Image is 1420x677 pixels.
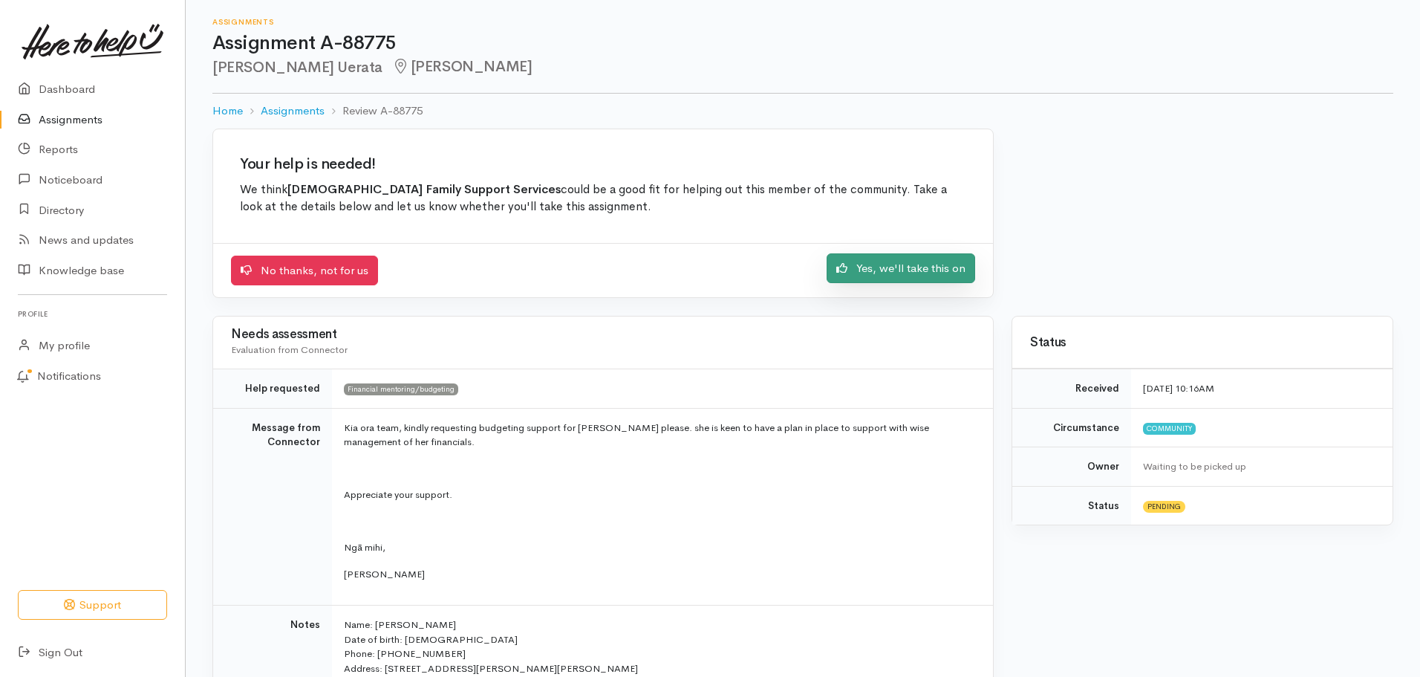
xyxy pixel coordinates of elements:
[325,103,423,120] li: Review A-88775
[1143,423,1196,435] span: Community
[231,328,975,342] h3: Needs assessment
[344,540,975,555] p: Ngā mihi,
[212,18,1393,26] h6: Assignments
[287,182,561,197] b: [DEMOGRAPHIC_DATA] Family Support Services
[344,487,975,502] p: Appreciate your support.
[231,343,348,356] span: Evaluation from Connector
[1143,501,1185,513] span: Pending
[261,103,325,120] a: Assignments
[1143,459,1375,474] div: Waiting to be picked up
[1012,369,1131,409] td: Received
[344,383,458,395] span: Financial mentoring/budgeting
[18,304,167,324] h6: Profile
[827,253,975,284] a: Yes, we'll take this on
[391,57,532,76] span: [PERSON_NAME]
[240,181,966,216] p: We think could be a good fit for helping out this member of the community. Take a look at the det...
[213,408,332,606] td: Message from Connector
[18,590,167,621] button: Support
[344,618,975,676] p: Name: [PERSON_NAME] Date of birth: [DEMOGRAPHIC_DATA] Phone: [PHONE_NUMBER] Address: [STREET_ADDR...
[1012,408,1131,447] td: Circumstance
[1012,486,1131,525] td: Status
[1012,447,1131,487] td: Owner
[344,567,975,582] p: [PERSON_NAME]
[344,421,975,450] p: Kia ora team, kindly requesting budgeting support for [PERSON_NAME] please. she is keen to have a...
[1030,336,1375,350] h3: Status
[212,103,243,120] a: Home
[213,369,332,409] td: Help requested
[212,33,1393,54] h1: Assignment A-88775
[1143,382,1214,395] time: [DATE] 10:16AM
[212,94,1393,129] nav: breadcrumb
[212,59,1393,76] h2: [PERSON_NAME] Uerata
[231,256,378,286] a: No thanks, not for us
[240,156,966,172] h2: Your help is needed!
